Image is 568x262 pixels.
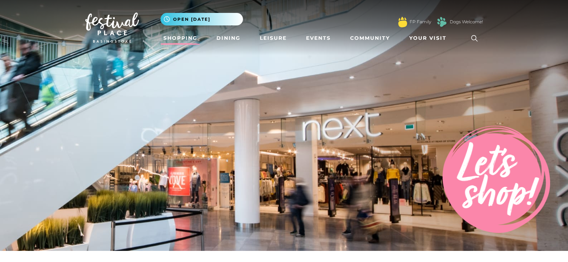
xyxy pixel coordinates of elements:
[303,32,334,45] a: Events
[214,32,243,45] a: Dining
[410,19,431,25] a: FP Family
[161,32,200,45] a: Shopping
[409,34,447,42] span: Your Visit
[173,16,210,23] span: Open [DATE]
[161,13,243,25] button: Open [DATE]
[450,19,483,25] a: Dogs Welcome!
[347,32,393,45] a: Community
[406,32,453,45] a: Your Visit
[257,32,290,45] a: Leisure
[85,13,139,43] img: Festival Place Logo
